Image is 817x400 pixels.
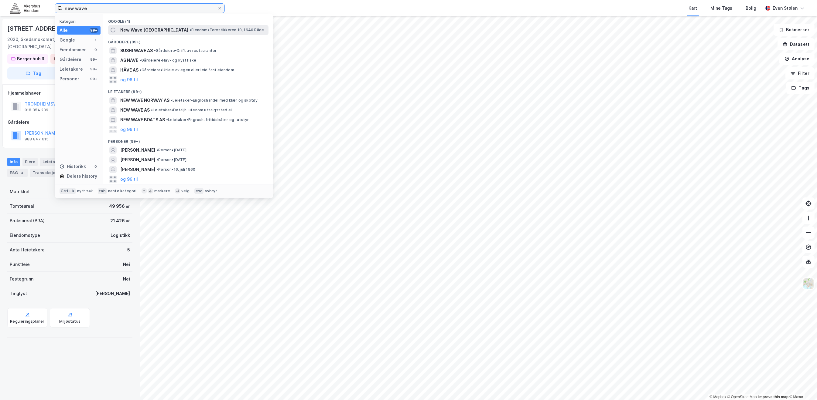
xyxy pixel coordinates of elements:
div: Punktleie [10,261,30,268]
button: Filter [785,67,815,79]
span: Gårdeiere • Hav- og kystfiske [139,58,197,63]
span: Person • 16. juli 1960 [156,167,195,172]
div: 988 847 615 [25,137,49,142]
div: Gårdeiere [60,56,81,63]
div: Google [60,36,75,44]
div: [PERSON_NAME] [95,290,130,297]
div: Historikk [60,163,86,170]
div: [STREET_ADDRESS] [7,24,67,33]
div: Google (1) [103,14,273,25]
div: markere [154,189,170,193]
div: Tomteareal [10,203,34,210]
span: [PERSON_NAME] [120,166,155,173]
div: Miljøstatus [59,319,80,324]
div: Hjemmelshaver [8,89,132,97]
div: Leietakere [60,66,83,73]
div: 2020, Skedsmokorset, [GEOGRAPHIC_DATA] [7,36,98,50]
div: Info [7,158,20,166]
span: • [139,58,141,62]
span: [PERSON_NAME] [120,146,155,154]
span: SUSHI WAVE AS [120,47,153,54]
div: nytt søk [77,189,93,193]
div: 0 [93,47,98,52]
div: 49 956 ㎡ [109,203,130,210]
div: Nei [123,275,130,283]
div: Kontrollprogram for chat [787,371,817,400]
span: NEW WAVE NORWAY AS [120,97,169,104]
span: Leietaker • Detaljh. utenom utsalgssted el. [151,108,233,113]
div: Festegrunn [10,275,33,283]
div: Gårdeiere (99+) [103,35,273,46]
span: Person • [DATE] [156,157,186,162]
div: Nei [123,261,130,268]
div: Transaksjoner [30,169,72,177]
span: Person • [DATE] [156,148,186,153]
div: 99+ [90,57,98,62]
div: 99+ [90,76,98,81]
button: Tag [7,67,60,79]
div: Eiere [22,158,38,166]
button: og 96 til [120,176,138,183]
span: • [154,48,156,53]
div: Berger hub R [17,55,44,62]
span: Eiendom • Torvstikkeren 10, 1640 Råde [190,28,264,32]
button: Tags [786,82,815,94]
div: Tinglyst [10,290,27,297]
a: Mapbox [709,395,726,399]
div: 0 [93,164,98,169]
img: akershus-eiendom-logo.9091f326c980b4bce74ccdd9f866810c.svg [10,3,40,13]
span: • [156,167,158,172]
button: Bokmerker [774,24,815,36]
div: Eiendomstype [10,232,40,239]
div: Leietakere [40,158,74,166]
div: Reguleringsplaner [10,319,44,324]
div: Logistikk [111,232,130,239]
span: • [156,148,158,152]
a: OpenStreetMap [727,395,757,399]
span: Gårdeiere • Drift av restauranter [154,48,217,53]
div: avbryt [205,189,217,193]
input: Søk på adresse, matrikkel, gårdeiere, leietakere eller personer [62,4,217,13]
span: Gårdeiere • Utleie av egen eller leid fast eiendom [140,68,234,72]
span: • [151,108,153,112]
div: 99+ [90,28,98,33]
div: 99+ [90,67,98,72]
a: Improve this map [758,395,788,399]
button: og 96 til [120,126,138,133]
div: 5 [127,246,130,254]
div: velg [181,189,190,193]
span: [PERSON_NAME] [120,156,155,163]
div: 4 [19,170,25,176]
span: Leietaker • Engroshandel med klær og skotøy [171,98,258,103]
button: Datasett [778,38,815,50]
span: • [156,157,158,162]
div: Ctrl + k [60,188,76,194]
div: neste kategori [108,189,137,193]
span: AS NAVE [120,57,138,64]
div: Eiendommer [60,46,86,53]
div: Even Stølen [773,5,798,12]
span: New Wave [GEOGRAPHIC_DATA] [120,26,188,34]
div: Mine Tags [710,5,732,12]
div: 1 [93,38,98,42]
span: • [190,28,191,32]
span: • [166,117,168,122]
div: Personer (99+) [103,134,273,145]
div: tab [98,188,107,194]
div: Delete history [67,173,97,180]
div: Alle [60,27,68,34]
div: 918 354 239 [25,108,48,113]
span: NEW WAVE AS [120,106,150,114]
span: NEW WAVE BOATS AS [120,116,165,123]
div: Personer [60,75,79,82]
button: og 96 til [120,76,138,83]
div: Leietakere (99+) [103,85,273,96]
img: Z [803,278,814,289]
span: Leietaker • Engrosh. fritidsbåter og -utstyr [166,117,249,122]
div: Gårdeiere [8,119,132,126]
div: Antall leietakere [10,246,45,254]
div: esc [194,188,204,194]
div: Bolig [746,5,756,12]
span: • [140,68,142,72]
div: Kart [689,5,697,12]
